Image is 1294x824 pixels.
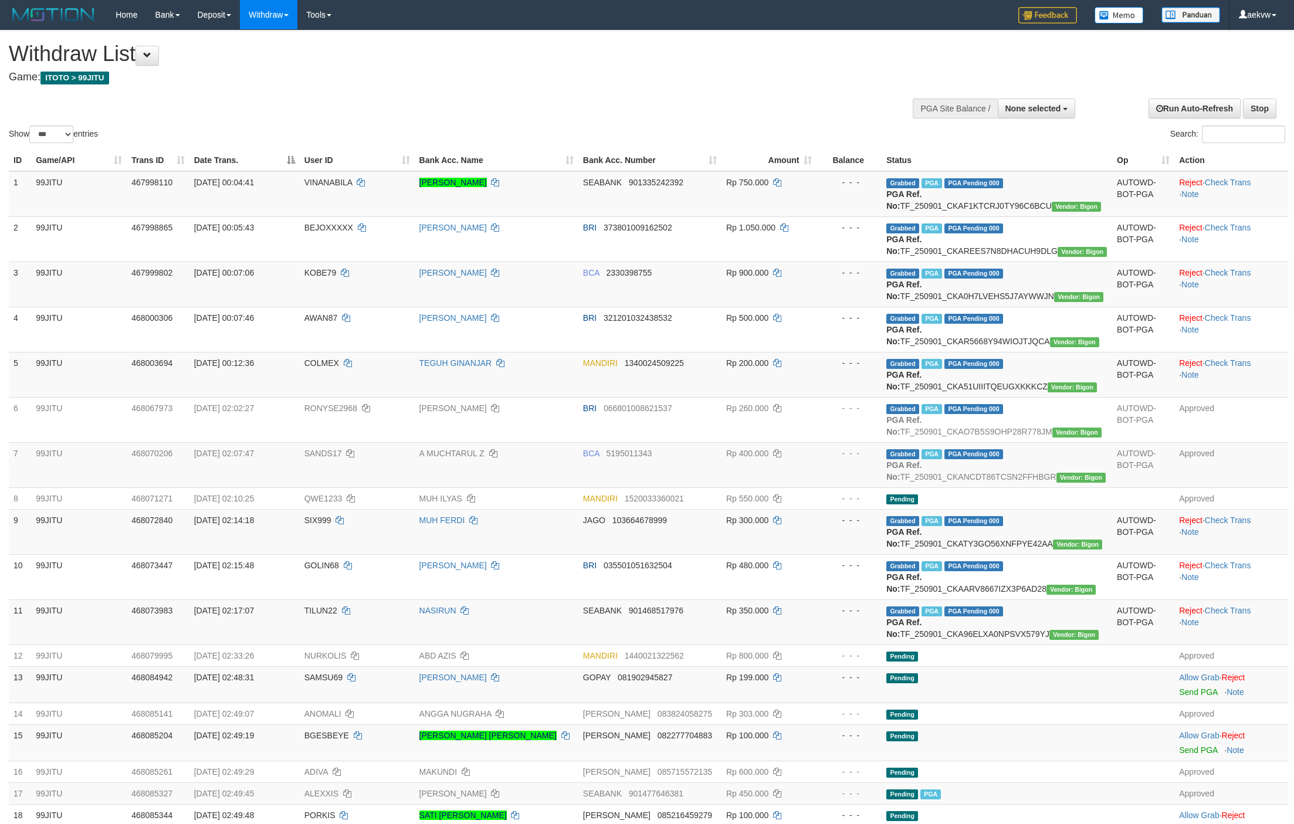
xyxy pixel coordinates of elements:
[300,150,415,171] th: User ID: activate to sort column ascending
[583,449,599,458] span: BCA
[625,494,684,503] span: Copy 1520033360021 to clipboard
[944,606,1003,616] span: PGA Pending
[131,673,172,682] span: 468084942
[944,314,1003,324] span: PGA Pending
[886,189,922,211] b: PGA Ref. No:
[922,449,942,459] span: Marked by aektoyota
[583,358,618,368] span: MANDIRI
[9,171,31,217] td: 1
[1112,150,1174,171] th: Op: activate to sort column ascending
[944,449,1003,459] span: PGA Pending
[886,235,922,256] b: PGA Ref. No:
[40,72,109,84] span: ITOTO > 99JITU
[886,710,918,720] span: Pending
[583,709,651,718] span: [PERSON_NAME]
[1222,673,1245,682] a: Reject
[604,223,672,232] span: Copy 373801009162502 to clipboard
[1174,645,1288,666] td: Approved
[194,178,254,187] span: [DATE] 00:04:41
[1205,178,1251,187] a: Check Trans
[821,357,877,369] div: - - -
[922,314,942,324] span: Marked by aektoyota
[944,178,1003,188] span: PGA Pending
[419,403,487,413] a: [PERSON_NAME]
[629,606,683,615] span: Copy 901468517976 to clipboard
[882,509,1112,554] td: TF_250901_CKATY3GO56XNFPYE42AA
[419,673,487,682] a: [PERSON_NAME]
[1149,99,1241,118] a: Run Auto-Refresh
[1181,280,1199,289] a: Note
[304,268,336,277] span: KOBE79
[194,403,254,413] span: [DATE] 02:02:27
[419,709,492,718] a: ANGGA NUGRAHA
[304,709,341,718] span: ANOMALI
[131,223,172,232] span: 467998865
[726,403,768,413] span: Rp 260.000
[131,731,172,740] span: 468085204
[31,599,127,645] td: 99JITU
[821,177,877,188] div: - - -
[9,150,31,171] th: ID
[9,666,31,703] td: 13
[886,572,922,594] b: PGA Ref. No:
[1179,606,1202,615] a: Reject
[1095,7,1144,23] img: Button%20Memo.svg
[419,789,487,798] a: [PERSON_NAME]
[612,516,667,525] span: Copy 103664678999 to clipboard
[194,651,254,660] span: [DATE] 02:33:26
[1174,442,1288,487] td: Approved
[583,651,618,660] span: MANDIRI
[944,359,1003,369] span: PGA Pending
[194,358,254,368] span: [DATE] 00:12:36
[1179,673,1221,682] span: ·
[304,494,343,503] span: QWE1233
[131,709,172,718] span: 468085141
[821,493,877,504] div: - - -
[882,262,1112,307] td: TF_250901_CKA0H7LVEHS5J7AYWWJN
[304,178,353,187] span: VINANABILA
[1174,487,1288,509] td: Approved
[1181,235,1199,244] a: Note
[886,494,918,504] span: Pending
[726,449,768,458] span: Rp 400.000
[9,487,31,509] td: 8
[304,403,357,413] span: RONYSE2968
[1174,599,1288,645] td: · ·
[882,216,1112,262] td: TF_250901_CKAREES7N8DHACUH9DLG
[922,359,942,369] span: Marked by aektoyota
[886,269,919,279] span: Grabbed
[944,269,1003,279] span: PGA Pending
[583,178,622,187] span: SEABANK
[419,731,557,740] a: [PERSON_NAME] [PERSON_NAME]
[821,514,877,526] div: - - -
[1205,313,1251,323] a: Check Trans
[1179,516,1202,525] a: Reject
[1056,473,1106,483] span: Vendor URL: https://checkout31.1velocity.biz
[127,150,189,171] th: Trans ID: activate to sort column ascending
[1227,745,1244,755] a: Note
[419,358,492,368] a: TEGUH GINANJAR
[419,268,487,277] a: [PERSON_NAME]
[1205,606,1251,615] a: Check Trans
[1179,268,1202,277] a: Reject
[604,561,672,570] span: Copy 035501051632504 to clipboard
[1179,673,1219,682] a: Allow Grab
[131,403,172,413] span: 468067973
[1205,561,1251,570] a: Check Trans
[1112,442,1174,487] td: AUTOWD-BOT-PGA
[583,313,597,323] span: BRI
[944,223,1003,233] span: PGA Pending
[821,730,877,741] div: - - -
[9,703,31,724] td: 14
[9,42,851,66] h1: Withdraw List
[1050,337,1099,347] span: Vendor URL: https://checkout31.1velocity.biz
[1052,428,1102,438] span: Vendor URL: https://checkout31.1velocity.biz
[9,645,31,666] td: 12
[419,811,507,820] a: SATI [PERSON_NAME]
[726,673,768,682] span: Rp 199.000
[882,171,1112,217] td: TF_250901_CKAF1KTCRJ0TY96C6BCU
[1174,307,1288,352] td: · ·
[583,606,622,615] span: SEABANK
[9,126,98,143] label: Show entries
[1049,630,1099,640] span: Vendor URL: https://checkout31.1velocity.biz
